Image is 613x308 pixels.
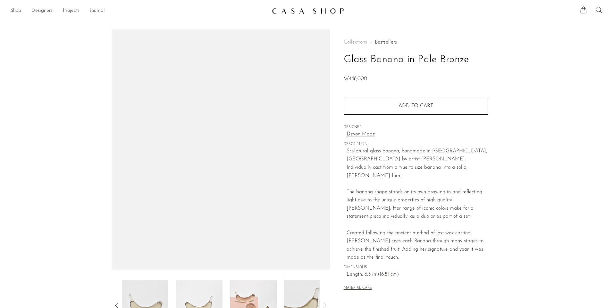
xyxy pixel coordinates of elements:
[31,7,53,15] a: Designers
[347,188,488,221] div: The banana shape stands on its own drawing in and reflecting light due to the unique properties o...
[344,125,488,130] span: DESIGNER
[90,7,105,15] a: Journal
[10,7,21,15] a: Shop
[347,130,488,139] a: Devon Made
[347,147,488,188] div: Sculptural glass banana, handmade in [GEOGRAPHIC_DATA], [GEOGRAPHIC_DATA] by artist [PERSON_NAME]...
[347,221,488,262] div: Created following the ancient method of lost wax casting. [PERSON_NAME] sees each Banana through ...
[344,286,372,291] button: MATERIAL CARE
[347,271,488,279] span: Length: 6.5 in (16.51 cm)
[344,40,488,45] nav: Breadcrumbs
[10,5,267,16] ul: NEW HEADER MENU
[344,265,488,271] span: DIMENSIONS
[344,142,488,147] span: DESCRIPTION
[344,52,488,68] h1: Glass Banana in Pale Bronze
[344,98,488,114] button: Add to cart
[63,7,80,15] a: Projects
[344,76,367,81] span: ₩448,000
[10,5,267,16] nav: Desktop navigation
[344,40,367,45] span: Collections
[375,40,397,45] a: Bestsellers
[399,103,433,109] span: Add to cart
